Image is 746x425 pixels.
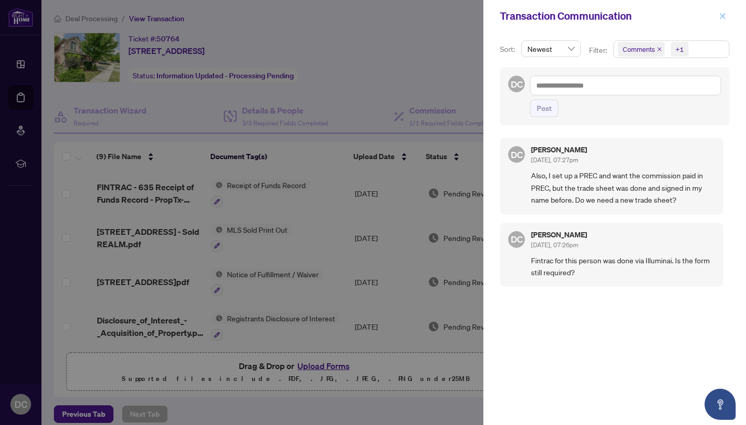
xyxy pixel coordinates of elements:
[589,45,609,56] p: Filter:
[510,232,523,246] span: DC
[719,12,726,20] span: close
[500,44,517,55] p: Sort:
[676,44,684,54] div: +1
[527,41,575,56] span: Newest
[705,389,736,420] button: Open asap
[510,77,523,91] span: DC
[618,42,665,56] span: Comments
[531,231,587,238] h5: [PERSON_NAME]
[500,8,716,24] div: Transaction Communication
[531,146,587,153] h5: [PERSON_NAME]
[623,44,655,54] span: Comments
[530,100,558,117] button: Post
[531,241,578,249] span: [DATE], 07:26pm
[657,47,662,52] span: close
[531,156,578,164] span: [DATE], 07:27pm
[531,254,715,279] span: Fintrac for this person was done via Illuminai. Is the form still required?
[510,148,523,162] span: DC
[531,169,715,206] span: Also, I set up a PREC and want the commission paid in PREC, but the trade sheet was done and sign...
